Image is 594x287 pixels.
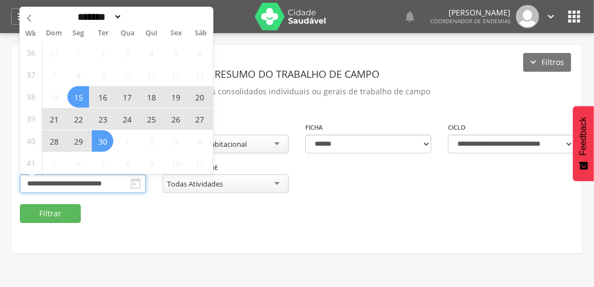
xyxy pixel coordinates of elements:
span: Setembro 24, 2025 [116,108,138,130]
a:  [11,8,34,25]
span: Seg [66,30,91,37]
a:  [545,5,557,28]
span: Outubro 8, 2025 [116,152,138,174]
span: Setembro 15, 2025 [67,86,89,108]
span: Outubro 6, 2025 [67,152,89,174]
span: Setembro 29, 2025 [67,130,89,152]
p: [PERSON_NAME] [430,9,510,17]
span: Setembro 6, 2025 [189,42,211,63]
input: Year [122,11,159,23]
i:  [545,10,557,23]
span: Qua [115,30,139,37]
span: Setembro 12, 2025 [165,64,186,86]
span: 41 [27,152,35,174]
span: Outubro 4, 2025 [189,130,211,152]
span: Coordenador de Endemias [430,17,510,25]
i:  [129,177,142,190]
label: Ficha [305,123,322,132]
span: Sex [164,30,189,37]
span: Setembro 20, 2025 [189,86,211,108]
span: Outubro 2, 2025 [140,130,162,152]
span: Outubro 3, 2025 [165,130,186,152]
span: Wk [20,26,42,41]
span: Setembro 19, 2025 [165,86,186,108]
span: Setembro 18, 2025 [140,86,162,108]
span: Outubro 1, 2025 [116,130,138,152]
span: Setembro 28, 2025 [43,130,65,152]
span: Setembro 22, 2025 [67,108,89,130]
span: 38 [27,86,35,108]
i:  [16,10,29,23]
button: Feedback - Mostrar pesquisa [573,106,594,181]
span: Setembro 16, 2025 [92,86,113,108]
span: 36 [27,42,35,63]
span: 40 [27,130,35,152]
span: Outubro 9, 2025 [140,152,162,174]
span: Setembro 10, 2025 [116,64,138,86]
span: Outubro 5, 2025 [43,152,65,174]
span: Ter [91,30,115,37]
span: Setembro 2, 2025 [92,42,113,63]
i:  [565,8,583,25]
span: Setembro 17, 2025 [116,86,138,108]
span: Dom [42,30,66,37]
p: Gere resumos consolidados individuais ou gerais de trabalho de campo [20,84,574,99]
span: Qui [139,30,164,37]
span: Setembro 21, 2025 [43,108,65,130]
span: Sáb [189,30,213,37]
button: Filtros [523,53,571,72]
span: Setembro 1, 2025 [67,42,89,63]
span: Setembro 27, 2025 [189,108,211,130]
span: Setembro 11, 2025 [140,64,162,86]
span: Outubro 7, 2025 [92,152,113,174]
span: Feedback [579,117,588,156]
header: Resumo do Trabalho de Campo [20,64,574,84]
span: Setembro 4, 2025 [140,42,162,63]
span: Setembro 7, 2025 [43,64,65,86]
span: Setembro 9, 2025 [92,64,113,86]
select: Month [74,11,123,23]
div: Todas Atividades [167,179,223,189]
span: Setembro 26, 2025 [165,108,186,130]
span: Setembro 8, 2025 [67,64,89,86]
span: 39 [27,108,35,130]
span: Agosto 31, 2025 [43,42,65,63]
span: Outubro 10, 2025 [165,152,186,174]
span: Outubro 11, 2025 [189,152,211,174]
i:  [403,10,416,23]
label: Ciclo [448,123,466,132]
span: Setembro 25, 2025 [140,108,162,130]
span: Setembro 3, 2025 [116,42,138,63]
span: Setembro 23, 2025 [92,108,113,130]
span: Setembro 30, 2025 [92,130,113,152]
span: Setembro 14, 2025 [43,86,65,108]
a:  [403,5,416,28]
span: Setembro 5, 2025 [165,42,186,63]
span: Setembro 13, 2025 [189,64,211,86]
button: Filtrar [20,204,81,223]
span: 37 [27,64,35,86]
